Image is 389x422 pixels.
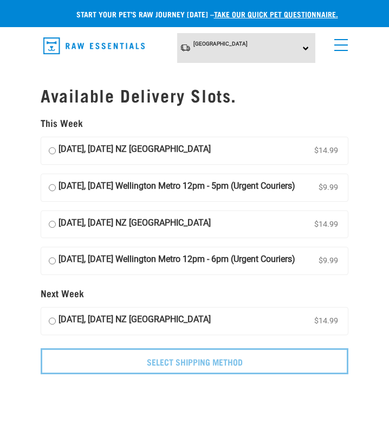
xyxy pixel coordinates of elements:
[59,216,211,233] strong: [DATE], [DATE] NZ [GEOGRAPHIC_DATA]
[41,85,348,105] h1: Available Delivery Slots.
[312,216,340,233] span: $14.99
[59,313,211,329] strong: [DATE], [DATE] NZ [GEOGRAPHIC_DATA]
[43,37,145,54] img: Raw Essentials Logo
[180,43,191,52] img: van-moving.png
[316,180,340,196] span: $9.99
[59,180,295,196] strong: [DATE], [DATE] Wellington Metro 12pm - 5pm (Urgent Couriers)
[49,143,56,159] input: [DATE], [DATE] NZ [GEOGRAPHIC_DATA] $14.99
[41,348,348,374] input: Select Shipping Method
[49,180,56,196] input: [DATE], [DATE] Wellington Metro 12pm - 5pm (Urgent Couriers) $9.99
[312,313,340,329] span: $14.99
[41,288,348,299] h5: Next Week
[49,216,56,233] input: [DATE], [DATE] NZ [GEOGRAPHIC_DATA] $14.99
[59,143,211,159] strong: [DATE], [DATE] NZ [GEOGRAPHIC_DATA]
[312,143,340,159] span: $14.99
[316,253,340,269] span: $9.99
[49,313,56,329] input: [DATE], [DATE] NZ [GEOGRAPHIC_DATA] $14.99
[41,118,348,129] h5: This Week
[214,12,338,16] a: take our quick pet questionnaire.
[193,41,248,47] span: [GEOGRAPHIC_DATA]
[49,253,56,269] input: [DATE], [DATE] Wellington Metro 12pm - 6pm (Urgent Couriers) $9.99
[329,33,348,52] a: menu
[59,253,295,269] strong: [DATE], [DATE] Wellington Metro 12pm - 6pm (Urgent Couriers)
